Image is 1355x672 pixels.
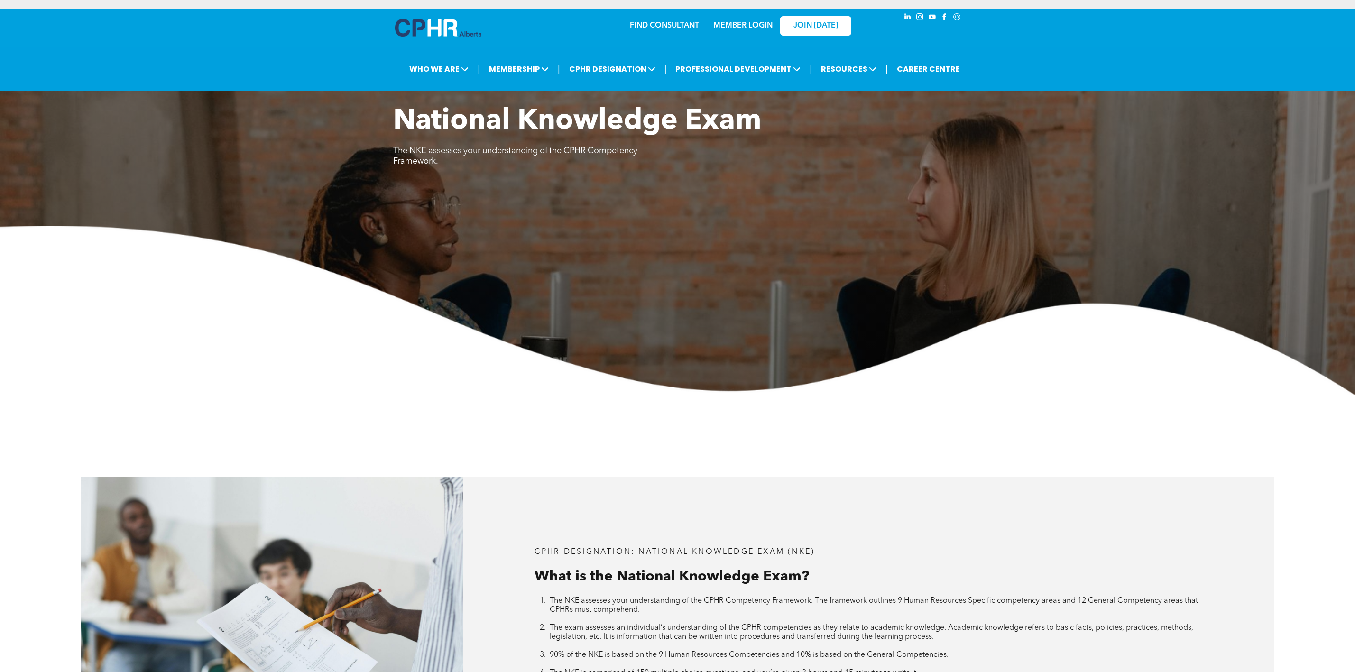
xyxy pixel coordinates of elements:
[713,22,773,29] a: MEMBER LOGIN
[673,60,803,78] span: PROFESSIONAL DEVELOPMENT
[395,19,481,37] img: A blue and white logo for cp alberta
[810,59,812,79] li: |
[558,59,560,79] li: |
[780,16,851,36] a: JOIN [DATE]
[952,12,962,25] a: Social network
[793,21,838,30] span: JOIN [DATE]
[535,570,809,584] span: What is the National Knowledge Exam?
[535,548,815,556] span: CPHR DESIGNATION: National Knowledge Exam (NKE)
[885,59,888,79] li: |
[664,59,667,79] li: |
[630,22,699,29] a: FIND CONSULTANT
[393,107,761,136] span: National Knowledge Exam
[486,60,552,78] span: MEMBERSHIP
[566,60,658,78] span: CPHR DESIGNATION
[940,12,950,25] a: facebook
[550,597,1198,614] span: The NKE assesses your understanding of the CPHR Competency Framework. The framework outlines 9 Hu...
[393,147,637,166] span: The NKE assesses your understanding of the CPHR Competency Framework.
[478,59,480,79] li: |
[818,60,879,78] span: RESOURCES
[927,12,938,25] a: youtube
[915,12,925,25] a: instagram
[903,12,913,25] a: linkedin
[550,651,949,659] span: 90% of the NKE is based on the 9 Human Resources Competencies and 10% is based on the General Com...
[894,60,963,78] a: CAREER CENTRE
[406,60,471,78] span: WHO WE ARE
[550,624,1193,641] span: The exam assesses an individual’s understanding of the CPHR competencies as they relate to academ...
